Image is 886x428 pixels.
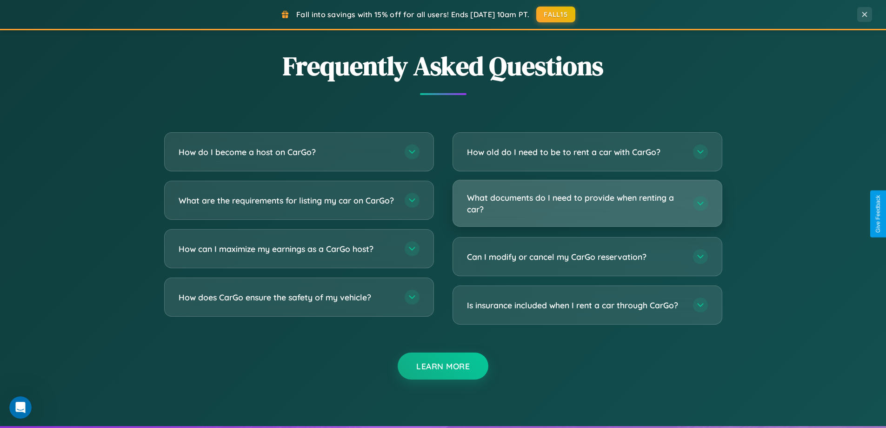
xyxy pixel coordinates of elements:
h3: How do I become a host on CarGo? [179,146,395,158]
span: Fall into savings with 15% off for all users! Ends [DATE] 10am PT. [296,10,529,19]
button: FALL15 [536,7,575,22]
button: Learn More [398,353,488,380]
h3: How can I maximize my earnings as a CarGo host? [179,243,395,255]
h3: Is insurance included when I rent a car through CarGo? [467,299,684,311]
h3: Can I modify or cancel my CarGo reservation? [467,251,684,263]
h3: What are the requirements for listing my car on CarGo? [179,195,395,206]
h3: What documents do I need to provide when renting a car? [467,192,684,215]
h3: How does CarGo ensure the safety of my vehicle? [179,292,395,303]
iframe: Intercom live chat [9,396,32,419]
h3: How old do I need to be to rent a car with CarGo? [467,146,684,158]
h2: Frequently Asked Questions [164,48,722,84]
div: Give Feedback [875,195,881,233]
